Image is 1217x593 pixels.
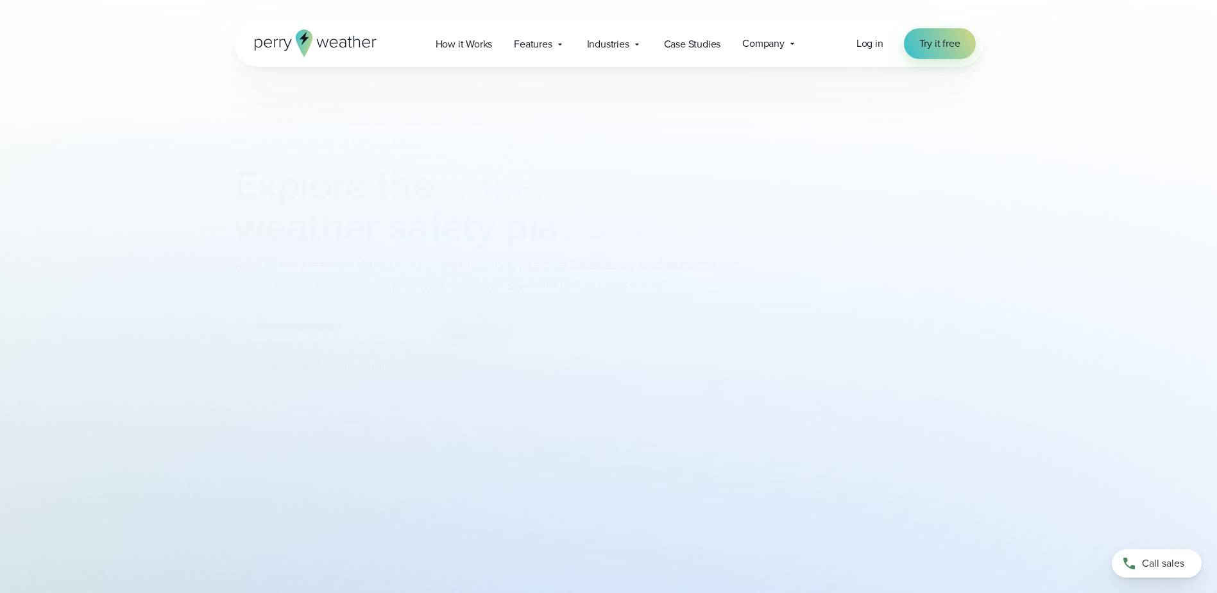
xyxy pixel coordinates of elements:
[856,36,883,51] a: Log in
[742,36,785,51] span: Company
[1112,549,1202,578] a: Call sales
[904,28,976,59] a: Try it free
[1142,556,1184,571] span: Call sales
[587,37,629,52] span: Industries
[653,31,732,57] a: Case Studies
[436,37,493,52] span: How it Works
[664,37,721,52] span: Case Studies
[514,37,552,52] span: Features
[425,31,504,57] a: How it Works
[919,36,960,51] span: Try it free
